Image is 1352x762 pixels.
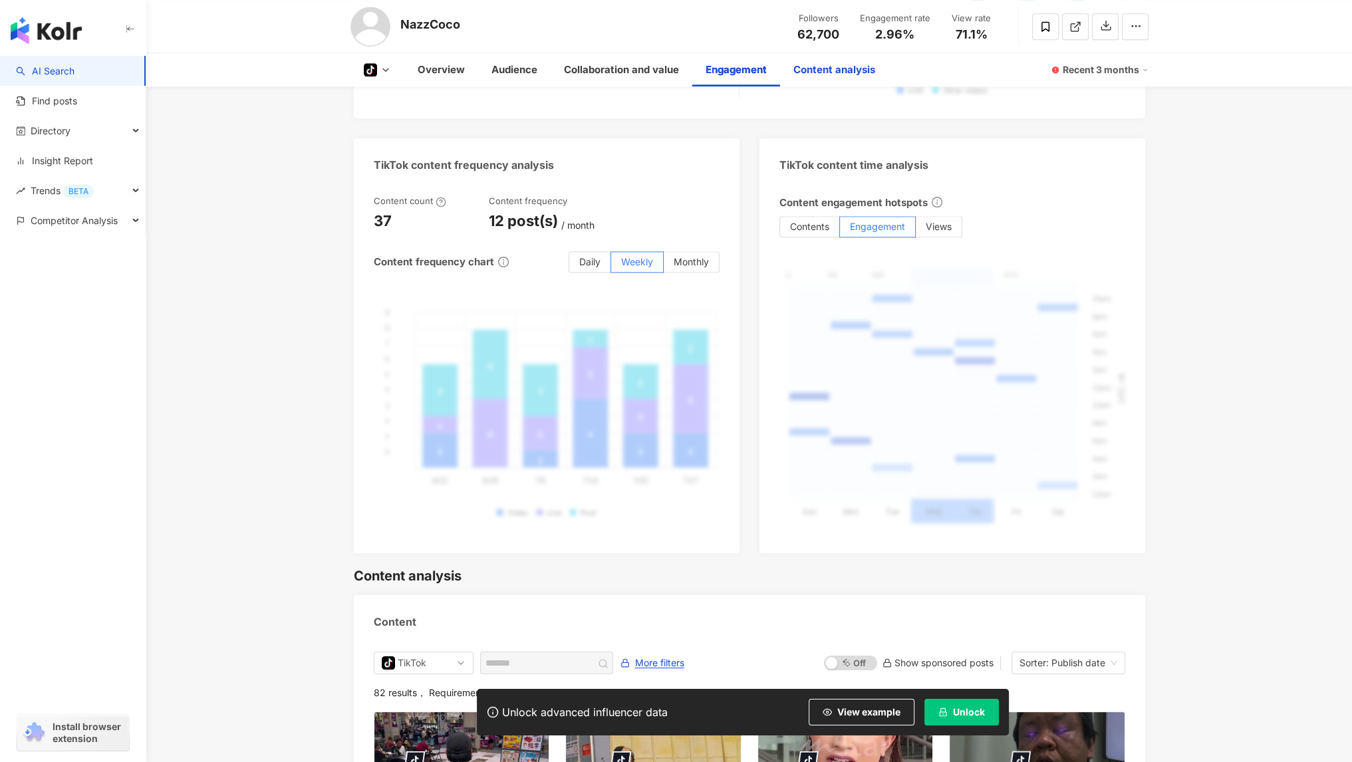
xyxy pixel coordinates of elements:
[926,221,952,232] span: Views
[946,12,997,25] div: View rate
[496,255,511,269] span: info-circle
[779,195,928,209] div: Content engagement hotspots
[882,658,994,668] div: Show sponsored posts
[374,614,416,629] div: Content
[374,158,554,172] div: TikTok content frequency analysis
[17,715,129,751] a: chrome extensionInstall browser extension
[790,221,829,232] span: Contents
[620,652,685,673] button: More filters
[489,211,558,231] div: 12 post(s)
[31,116,70,146] span: Directory
[953,707,985,717] span: Unlock
[53,721,125,745] span: Install browser extension
[491,62,537,78] div: Audience
[779,158,928,172] div: TikTok content time analysis
[956,28,988,41] span: 71.1%
[31,205,118,235] span: Competitor Analysis
[860,12,930,25] div: Engagement rate
[21,722,47,743] img: chrome extension
[16,94,77,108] a: Find posts
[11,17,82,44] img: logo
[837,707,900,717] span: View example
[1063,59,1149,80] div: Recent 3 months
[354,567,462,585] div: Content analysis
[850,221,905,232] span: Engagement
[16,64,74,78] a: searchAI Search
[564,62,679,78] div: Collaboration and value
[809,699,914,725] button: View example
[31,176,94,205] span: Trends
[398,652,441,674] div: TikTok
[374,688,1125,698] div: 82 results ， Requirements:
[16,186,25,195] span: rise
[924,699,999,725] button: Unlock
[706,62,767,78] div: Engagement
[930,195,944,209] span: info-circle
[875,28,914,41] span: 2.96%
[674,256,709,267] span: Monthly
[793,62,875,78] div: Content analysis
[579,256,601,267] span: Daily
[635,652,684,674] span: More filters
[621,256,653,267] span: Weekly
[374,211,392,231] div: 37
[489,195,567,207] div: Content frequency
[400,16,460,33] div: NazzCoco
[16,154,93,168] a: Insight Report
[793,12,844,25] div: Followers
[374,195,446,207] div: Content count
[350,7,390,47] img: KOL Avatar
[374,255,494,269] div: Content frequency chart
[561,220,595,231] span: month
[418,62,465,78] div: Overview
[938,707,948,717] span: lock
[63,185,94,198] div: BETA
[797,27,839,41] span: 62,700
[502,705,668,719] div: Unlock advanced influencer data
[1019,652,1105,674] div: Sorter: Publish date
